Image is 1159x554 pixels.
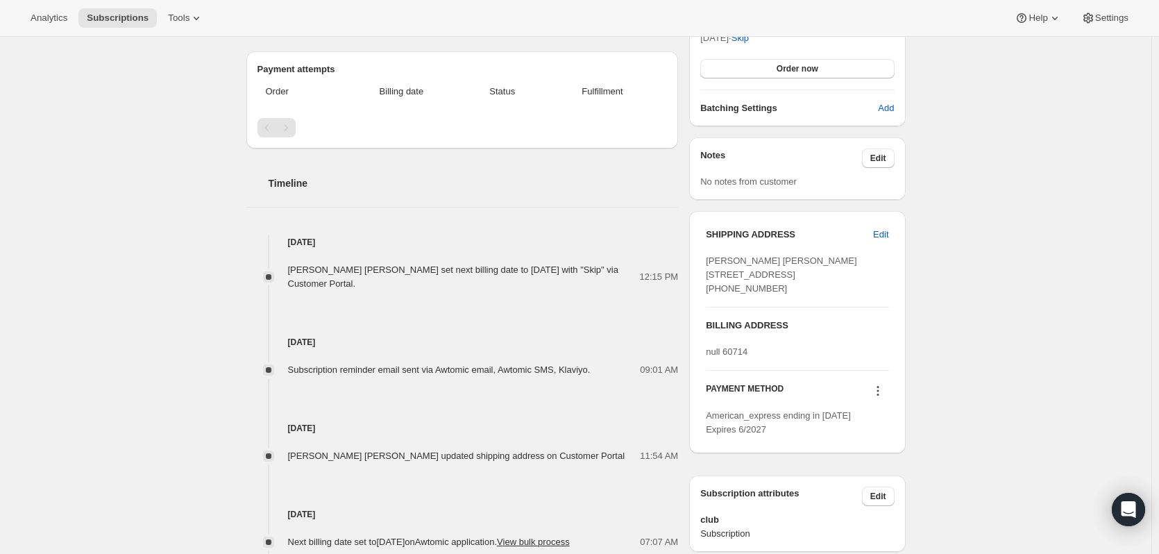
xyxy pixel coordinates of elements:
button: View bulk process [497,537,570,547]
h3: BILLING ADDRESS [706,319,888,333]
span: Next billing date set to [DATE] on Awtomic application . [288,537,570,547]
button: Subscriptions [78,8,157,28]
button: Analytics [22,8,76,28]
span: Add [878,101,894,115]
button: Skip [723,27,757,49]
span: Subscription reminder email sent via Awtomic email, Awtomic SMS, Klaviyo. [288,364,591,375]
span: Help [1029,12,1047,24]
h6: Batching Settings [700,101,878,115]
div: Open Intercom Messenger [1112,493,1145,526]
span: 09:01 AM [640,363,678,377]
span: Skip [731,31,749,45]
button: Edit [865,224,897,246]
span: Tools [168,12,189,24]
span: Edit [873,228,888,242]
button: Edit [862,149,895,168]
span: [PERSON_NAME] [PERSON_NAME] updated shipping address on Customer Portal [288,451,625,461]
span: [PERSON_NAME] [PERSON_NAME] set next billing date to [DATE] with "Skip" via Customer Portal. [288,265,618,289]
h3: SHIPPING ADDRESS [706,228,873,242]
span: Edit [870,153,886,164]
span: club [700,513,894,527]
button: Add [870,97,902,119]
h4: [DATE] [246,235,679,249]
span: 12:15 PM [640,270,679,284]
button: Help [1006,8,1069,28]
span: Order now [777,63,818,74]
span: Status [467,85,538,99]
span: Analytics [31,12,67,24]
button: Edit [862,487,895,506]
button: Order now [700,59,894,78]
span: No notes from customer [700,176,797,187]
button: Settings [1073,8,1137,28]
h3: PAYMENT METHOD [706,383,784,402]
h4: [DATE] [246,335,679,349]
span: Subscriptions [87,12,149,24]
span: [PERSON_NAME] [PERSON_NAME] [STREET_ADDRESS] [PHONE_NUMBER] [706,255,856,294]
span: 07:07 AM [640,535,678,549]
h3: Subscription attributes [700,487,862,506]
span: [DATE] · [700,33,749,43]
h3: Notes [700,149,862,168]
h4: [DATE] [246,421,679,435]
span: Fulfillment [546,85,659,99]
span: null 60714 [706,346,747,357]
nav: Pagination [257,118,668,137]
h2: Payment attempts [257,62,668,76]
button: Tools [160,8,212,28]
span: Edit [870,491,886,502]
span: Billing date [344,85,459,99]
span: Settings [1095,12,1128,24]
th: Order [257,76,341,107]
span: 11:54 AM [640,449,678,463]
h2: Timeline [269,176,679,190]
h4: [DATE] [246,507,679,521]
span: Subscription [700,527,894,541]
span: American_express ending in [DATE] Expires 6/2027 [706,410,851,435]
